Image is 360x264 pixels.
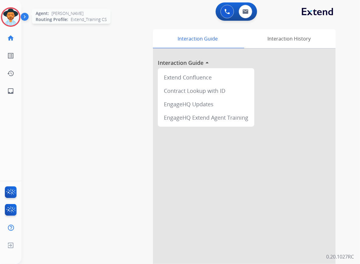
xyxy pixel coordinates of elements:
[7,52,14,59] mat-icon: list_alt
[7,87,14,95] mat-icon: inbox
[71,16,107,23] span: Extend_Training CS
[160,84,252,97] div: Contract Lookup with ID
[36,16,68,23] span: Routing Profile:
[326,253,354,260] p: 0.20.1027RC
[51,10,83,16] span: [PERSON_NAME]
[160,71,252,84] div: Extend Confluence
[153,29,243,48] div: Interaction Guide
[7,34,14,42] mat-icon: home
[160,97,252,111] div: EngageHQ Updates
[243,29,336,48] div: Interaction History
[160,111,252,124] div: EngageHQ Extend Agent Training
[2,9,19,26] img: avatar
[7,70,14,77] mat-icon: history
[36,10,49,16] span: Agent:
